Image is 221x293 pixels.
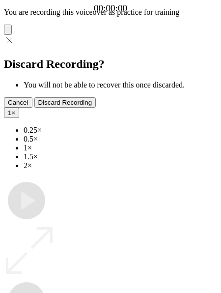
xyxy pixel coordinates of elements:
button: 1× [4,108,19,118]
li: 1.5× [24,152,217,161]
a: 00:00:00 [94,3,127,14]
h2: Discard Recording? [4,58,217,71]
li: You will not be able to recover this once discarded. [24,81,217,89]
button: Cancel [4,97,32,108]
span: 1 [8,109,11,117]
li: 0.25× [24,126,217,135]
button: Discard Recording [34,97,96,108]
li: 0.5× [24,135,217,144]
li: 1× [24,144,217,152]
p: You are recording this voiceover as practice for training [4,8,217,17]
li: 2× [24,161,217,170]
